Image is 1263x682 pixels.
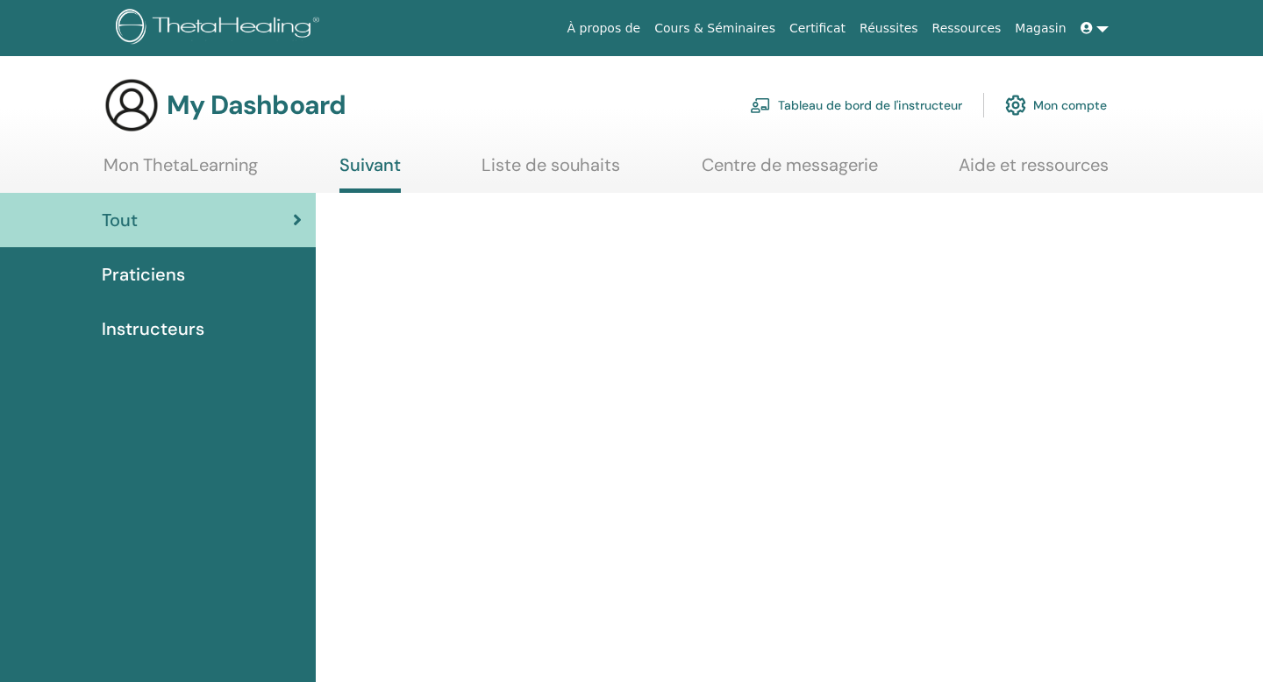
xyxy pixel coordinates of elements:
a: Magasin [1008,12,1073,45]
a: Ressources [925,12,1009,45]
img: generic-user-icon.jpg [103,77,160,133]
span: Praticiens [102,261,185,288]
img: cog.svg [1005,90,1026,120]
img: logo.png [116,9,325,48]
a: Liste de souhaits [482,154,620,188]
a: À propos de [560,12,648,45]
span: Tout [102,207,138,233]
a: Tableau de bord de l'instructeur [750,86,962,124]
a: Mon compte [1005,86,1107,124]
h3: My Dashboard [167,89,346,121]
a: Cours & Séminaires [647,12,782,45]
a: Mon ThetaLearning [103,154,258,188]
a: Centre de messagerie [702,154,878,188]
a: Aide et ressources [959,154,1109,188]
span: Instructeurs [102,316,204,342]
a: Suivant [339,154,401,193]
a: Réussites [853,12,924,45]
a: Certificat [782,12,853,45]
img: chalkboard-teacher.svg [750,97,771,113]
